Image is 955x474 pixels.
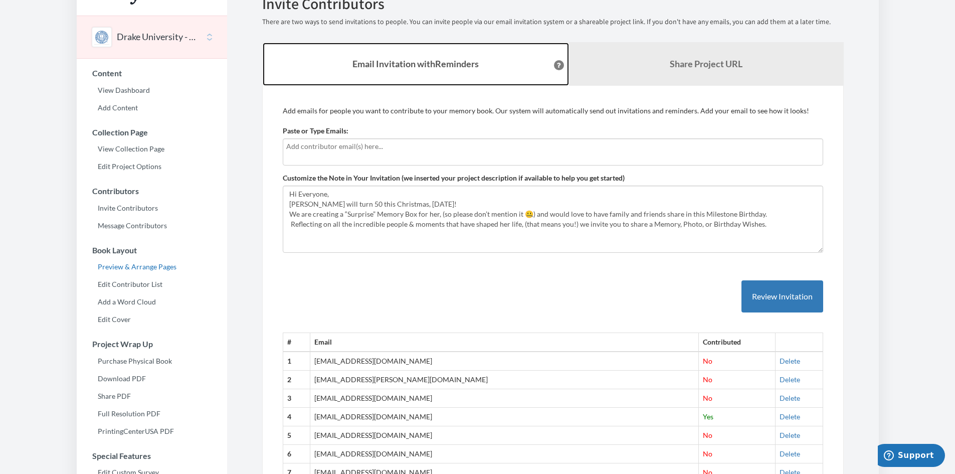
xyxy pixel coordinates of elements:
a: Delete [780,431,800,439]
span: No [703,449,712,458]
th: 4 [283,408,310,426]
a: Add a Word Cloud [77,294,227,309]
a: Purchase Physical Book [77,354,227,369]
a: Delete [780,394,800,402]
h3: Book Layout [77,246,227,255]
label: Customize the Note in Your Invitation (we inserted your project description if available to help ... [283,173,625,183]
a: Edit Project Options [77,159,227,174]
a: Share PDF [77,389,227,404]
a: Delete [780,412,800,421]
label: Paste or Type Emails: [283,126,348,136]
td: [EMAIL_ADDRESS][DOMAIN_NAME] [310,389,699,408]
a: View Dashboard [77,83,227,98]
a: PrintingCenterUSA PDF [77,424,227,439]
span: No [703,394,712,402]
a: Full Resolution PDF [77,406,227,421]
th: # [283,333,310,352]
a: Edit Contributor List [77,277,227,292]
a: Preview & Arrange Pages [77,259,227,274]
th: 5 [283,426,310,445]
strong: Email Invitation with Reminders [352,58,479,69]
textarea: Hi Everyone, [PERSON_NAME] will turn 50 this Christmas, [DATE]! We are creating a “Surprise” Memo... [283,186,823,253]
a: Delete [780,357,800,365]
a: Delete [780,375,800,384]
b: Share Project URL [670,58,742,69]
button: Review Invitation [741,280,823,313]
span: No [703,357,712,365]
h3: Content [77,69,227,78]
h3: Contributors [77,187,227,196]
td: [EMAIL_ADDRESS][DOMAIN_NAME] [310,426,699,445]
th: 2 [283,371,310,389]
th: 6 [283,445,310,463]
a: Invite Contributors [77,201,227,216]
th: Contributed [699,333,775,352]
a: Add Content [77,100,227,115]
span: Yes [703,412,713,421]
a: Download PDF [77,371,227,386]
th: 3 [283,389,310,408]
td: [EMAIL_ADDRESS][DOMAIN_NAME] [310,352,699,370]
td: [EMAIL_ADDRESS][DOMAIN_NAME] [310,408,699,426]
p: There are two ways to send invitations to people. You can invite people via our email invitation ... [262,17,844,27]
h3: Collection Page [77,128,227,137]
button: Drake University - Class of 1975 - 50 Year Reunion [117,31,198,44]
h3: Project Wrap Up [77,340,227,349]
a: View Collection Page [77,141,227,156]
th: 1 [283,352,310,370]
input: Add contributor email(s) here... [286,141,820,152]
a: Delete [780,449,800,458]
a: Message Contributors [77,218,227,233]
span: No [703,431,712,439]
td: [EMAIL_ADDRESS][DOMAIN_NAME] [310,445,699,463]
th: Email [310,333,699,352]
p: Add emails for people you want to contribute to your memory book. Our system will automatically s... [283,106,823,116]
iframe: Opens a widget where you can chat to one of our agents [878,444,945,469]
span: No [703,375,712,384]
h3: Special Features [77,451,227,460]
td: [EMAIL_ADDRESS][PERSON_NAME][DOMAIN_NAME] [310,371,699,389]
a: Edit Cover [77,312,227,327]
